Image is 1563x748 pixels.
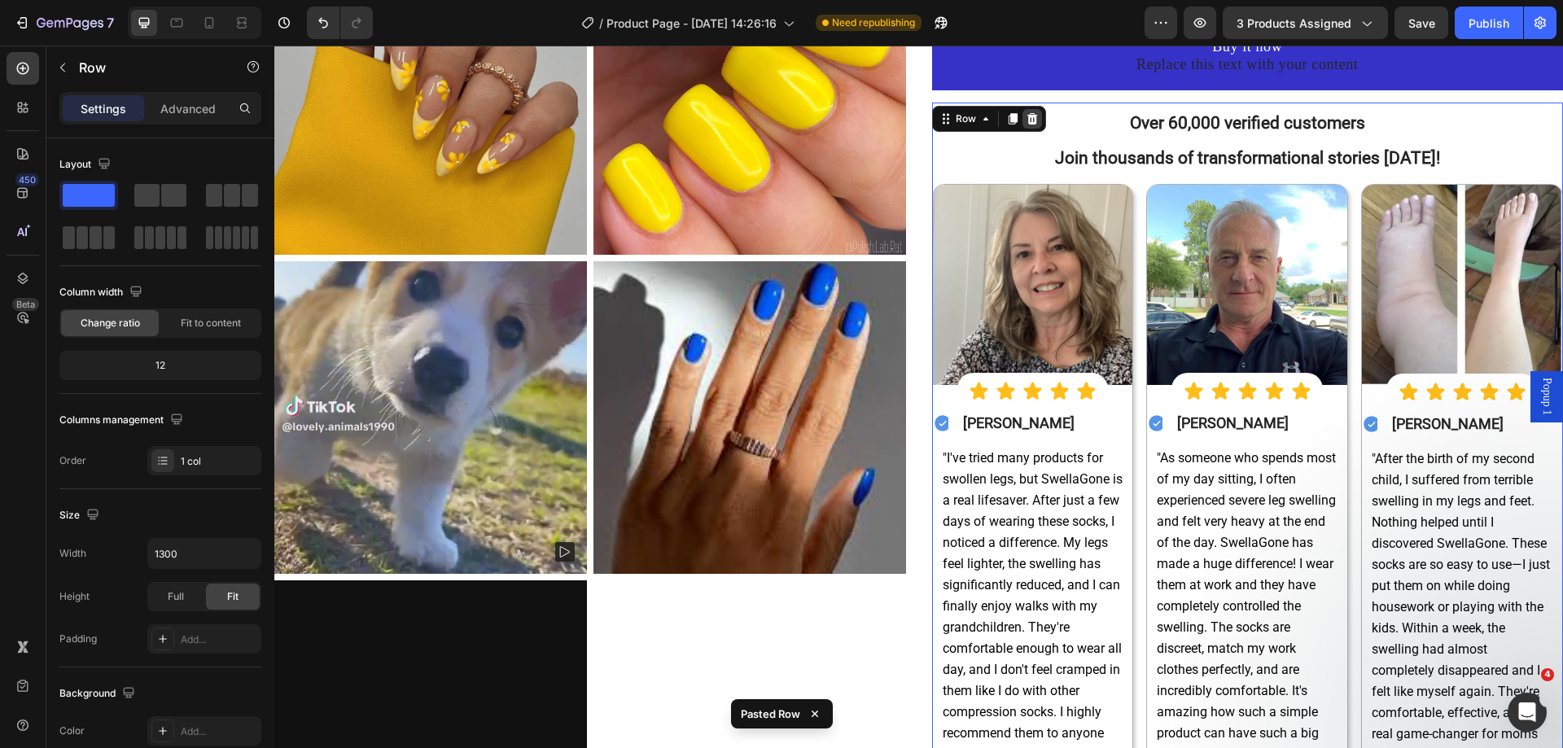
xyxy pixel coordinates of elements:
iframe: To enrich screen reader interactions, please activate Accessibility in Grammarly extension settings [274,46,1563,748]
div: Size [59,505,103,527]
div: Order [59,453,86,468]
div: Columns management [59,409,186,431]
iframe: Intercom live chat [1508,693,1547,732]
div: Add... [181,724,257,739]
span: Fit [227,589,239,604]
div: Padding [59,632,97,646]
div: 1 col [181,454,257,469]
span: Fit to content [181,316,241,330]
div: Column width [59,282,146,304]
strong: [PERSON_NAME] [903,369,1014,386]
div: Publish [1469,15,1509,32]
span: 4 [1541,668,1554,681]
button: 3 products assigned [1223,7,1388,39]
div: Replace this text with your content [658,6,1289,33]
div: 12 [63,354,258,377]
span: "After the birth of my second child, I suffered from terrible swelling in my legs and feet. Nothi... [1097,405,1276,717]
div: Add... [181,632,257,647]
p: 7 [107,13,114,33]
span: Need republishing [832,15,915,30]
button: Publish [1455,7,1523,39]
span: "As someone who spends most of my day sitting, I often experienced severe leg swelling and felt v... [882,405,1062,716]
input: Auto [148,539,260,568]
div: Background [59,683,138,705]
span: 3 products assigned [1237,15,1351,32]
div: Undo/Redo [307,7,373,39]
div: Height [59,589,90,604]
span: / [599,15,603,32]
div: Layout [59,154,114,176]
div: Width [59,546,86,561]
span: Change ratio [81,316,140,330]
strong: Join thousands of transformational stories [DATE]! [781,103,1166,122]
div: Color [59,724,85,738]
strong: [PERSON_NAME] [1118,370,1229,387]
p: Row [79,58,217,77]
span: Product Page - [DATE] 14:26:16 [606,15,777,32]
p: Advanced [160,100,216,117]
button: 7 [7,7,121,39]
strong: [PERSON_NAME] [689,369,800,386]
span: Full [168,589,184,604]
p: Pasted Row [741,706,800,722]
span: "I've tried many products for swollen legs, but SwellaGone is a real lifesaver. After just a few ... [668,405,848,716]
strong: Over 60,000 verified customers [856,68,1091,87]
img: gempages_578420484106879719-a83c9fea-a6d0-4a6e-89ec-e07c5df58beb.jpg [873,139,1073,339]
p: Settings [81,100,126,117]
div: Beta [12,298,39,311]
div: 450 [15,173,39,186]
img: gempages_578420484106879719-fcc35167-1937-46f5-9286-79a109fa4c52.webp [1088,139,1288,340]
img: gempages_578420484106879719-cd9221e8-5b55-4ab1-b595-f3fa70c465ba.webp [659,139,859,339]
button: Save [1394,7,1448,39]
div: Row [678,66,705,81]
span: Save [1408,16,1435,30]
span: Popup 1 [1264,332,1281,370]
